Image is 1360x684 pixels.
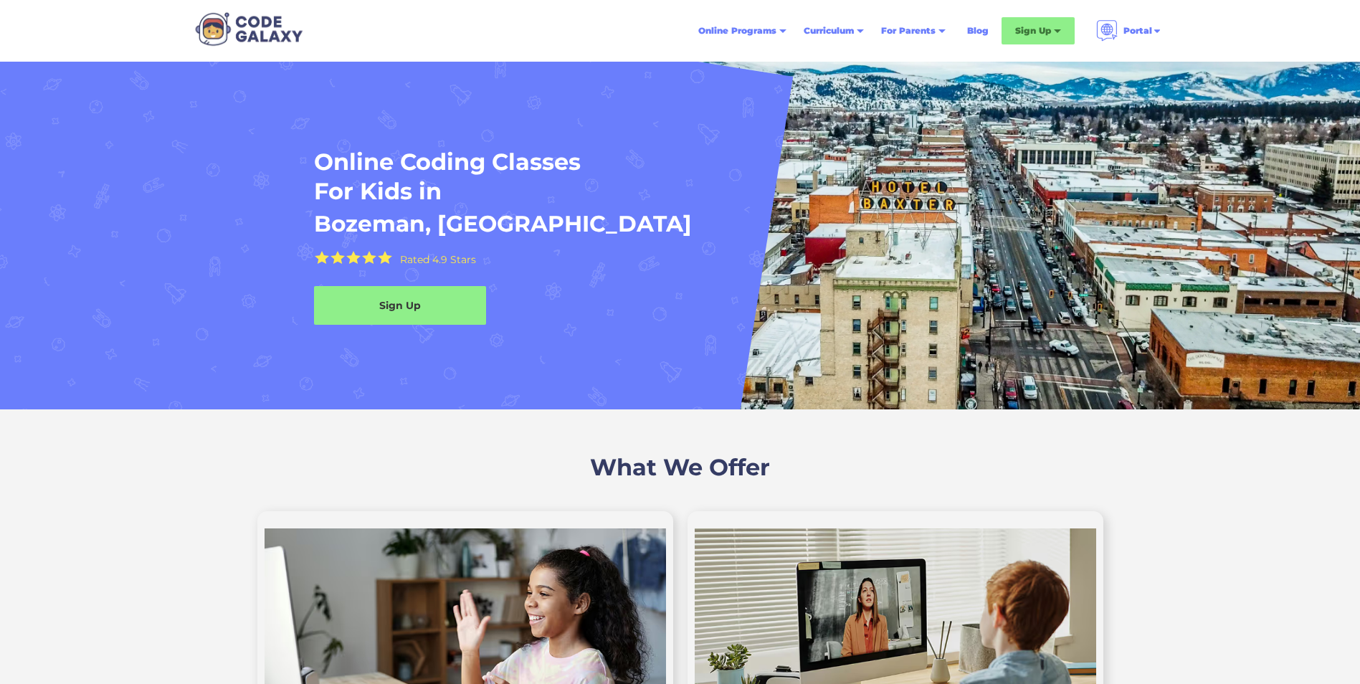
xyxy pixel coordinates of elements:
[331,251,345,265] img: Yellow Star - the Code Galaxy
[400,255,476,265] div: Rated 4.9 Stars
[1123,24,1152,38] div: Portal
[362,251,376,265] img: Yellow Star - the Code Galaxy
[346,251,361,265] img: Yellow Star - the Code Galaxy
[698,24,776,38] div: Online Programs
[314,298,486,313] div: Sign Up
[881,24,936,38] div: For Parents
[959,18,997,44] a: Blog
[378,251,392,265] img: Yellow Star - the Code Galaxy
[804,24,854,38] div: Curriculum
[795,18,872,44] div: Curriculum
[872,18,954,44] div: For Parents
[314,286,486,325] a: Sign Up
[314,147,933,206] h1: Online Coding Classes For Kids in
[314,209,692,239] h1: Bozeman, [GEOGRAPHIC_DATA]
[1015,24,1051,38] div: Sign Up
[315,251,329,265] img: Yellow Star - the Code Galaxy
[1088,14,1171,47] div: Portal
[1002,17,1075,44] div: Sign Up
[690,18,795,44] div: Online Programs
